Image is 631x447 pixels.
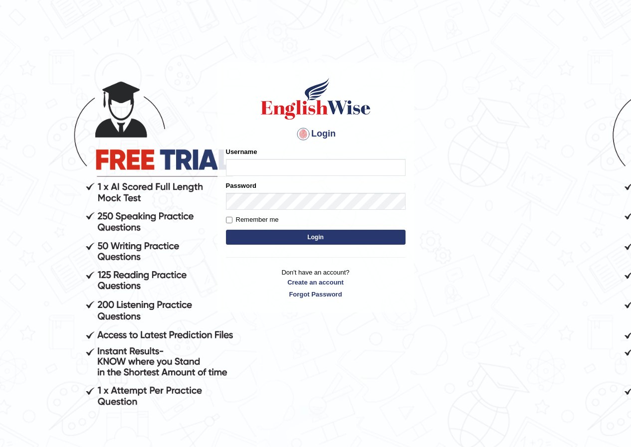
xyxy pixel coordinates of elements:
[226,268,406,298] p: Don't have an account?
[226,230,406,245] button: Login
[259,76,373,121] img: Logo of English Wise sign in for intelligent practice with AI
[226,278,406,287] a: Create an account
[226,215,279,225] label: Remember me
[226,147,257,156] label: Username
[226,290,406,299] a: Forgot Password
[226,181,256,190] label: Password
[226,126,406,142] h4: Login
[226,217,232,223] input: Remember me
